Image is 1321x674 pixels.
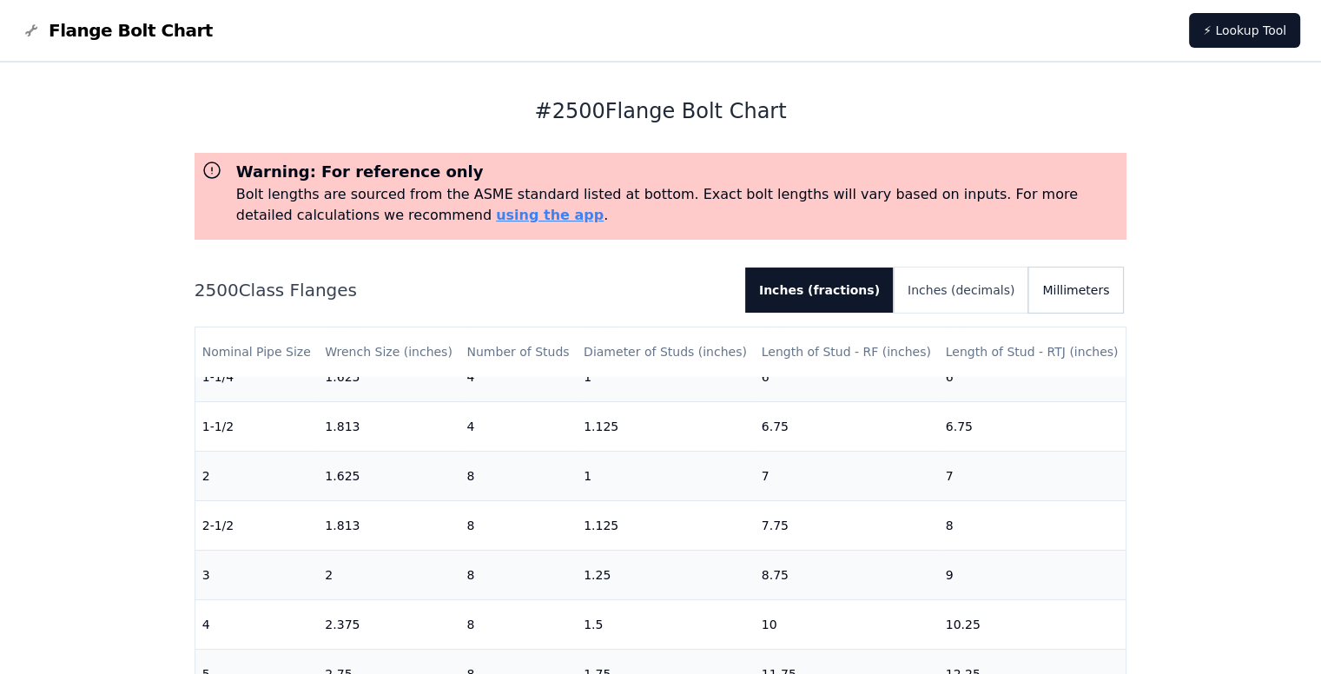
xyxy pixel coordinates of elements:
td: 8 [459,599,577,649]
td: 1.625 [318,451,459,500]
h3: Warning: For reference only [236,160,1120,184]
a: ⚡ Lookup Tool [1189,13,1300,48]
td: 2 [195,451,319,500]
td: 1 [577,451,755,500]
td: 8 [939,500,1126,550]
td: 1.125 [577,401,755,451]
span: Flange Bolt Chart [49,18,213,43]
td: 8 [459,500,577,550]
td: 1.5 [577,599,755,649]
td: 9 [939,550,1126,599]
td: 7 [939,451,1126,500]
th: Length of Stud - RF (inches) [755,327,939,377]
h1: # 2500 Flange Bolt Chart [195,97,1127,125]
th: Wrench Size (inches) [318,327,459,377]
th: Number of Studs [459,327,577,377]
td: 8.75 [755,550,939,599]
img: Flange Bolt Chart Logo [21,20,42,41]
td: 2.375 [318,599,459,649]
td: 1.25 [577,550,755,599]
th: Diameter of Studs (inches) [577,327,755,377]
th: Length of Stud - RTJ (inches) [939,327,1126,377]
td: 3 [195,550,319,599]
button: Inches (decimals) [894,268,1028,313]
td: 1.125 [577,500,755,550]
a: Flange Bolt Chart LogoFlange Bolt Chart [21,18,213,43]
a: using the app [496,207,604,223]
td: 7 [755,451,939,500]
td: 10.25 [939,599,1126,649]
p: Bolt lengths are sourced from the ASME standard listed at bottom. Exact bolt lengths will vary ba... [236,184,1120,226]
td: 1-1/2 [195,401,319,451]
th: Nominal Pipe Size [195,327,319,377]
td: 1.813 [318,500,459,550]
h2: 2500 Class Flanges [195,278,731,302]
td: 4 [459,401,577,451]
button: Millimeters [1028,268,1123,313]
td: 7.75 [755,500,939,550]
td: 2 [318,550,459,599]
td: 1.813 [318,401,459,451]
button: Inches (fractions) [745,268,894,313]
td: 2-1/2 [195,500,319,550]
td: 10 [755,599,939,649]
td: 8 [459,451,577,500]
td: 8 [459,550,577,599]
td: 4 [195,599,319,649]
td: 6.75 [755,401,939,451]
td: 6.75 [939,401,1126,451]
